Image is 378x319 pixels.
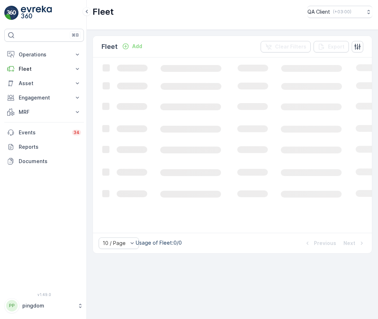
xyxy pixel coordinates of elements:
button: Next [343,239,366,248]
button: PPpingdom [4,298,84,313]
p: Previous [314,240,336,247]
button: MRF [4,105,84,119]
button: Clear Filters [261,41,311,52]
p: 34 [73,130,80,135]
p: MRF [19,108,69,116]
p: Clear Filters [275,43,306,50]
p: Operations [19,51,69,58]
p: Fleet [102,42,118,52]
p: Usage of Fleet : 0/0 [136,239,182,246]
p: Asset [19,80,69,87]
p: Export [328,43,345,50]
img: logo [4,6,19,20]
button: Previous [303,239,337,248]
button: Operations [4,47,84,62]
button: QA Client(+03:00) [307,6,372,18]
p: Documents [19,158,81,165]
a: Reports [4,140,84,154]
p: Next [343,240,355,247]
button: Fleet [4,62,84,76]
p: Fleet [93,6,114,18]
p: Reports [19,143,81,151]
p: ⌘B [72,32,79,38]
span: v 1.49.0 [4,292,84,297]
button: Add [119,42,145,51]
p: ( +03:00 ) [333,9,351,15]
a: Events34 [4,125,84,140]
div: PP [6,300,18,311]
p: Add [132,43,142,50]
button: Export [314,41,349,52]
p: QA Client [307,8,330,15]
p: pingdom [22,302,74,309]
button: Asset [4,76,84,91]
p: Events [19,129,68,136]
p: Engagement [19,94,69,101]
img: logo_light-DOdMpM7g.png [21,6,52,20]
button: Engagement [4,91,84,105]
p: Fleet [19,65,69,73]
a: Documents [4,154,84,168]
